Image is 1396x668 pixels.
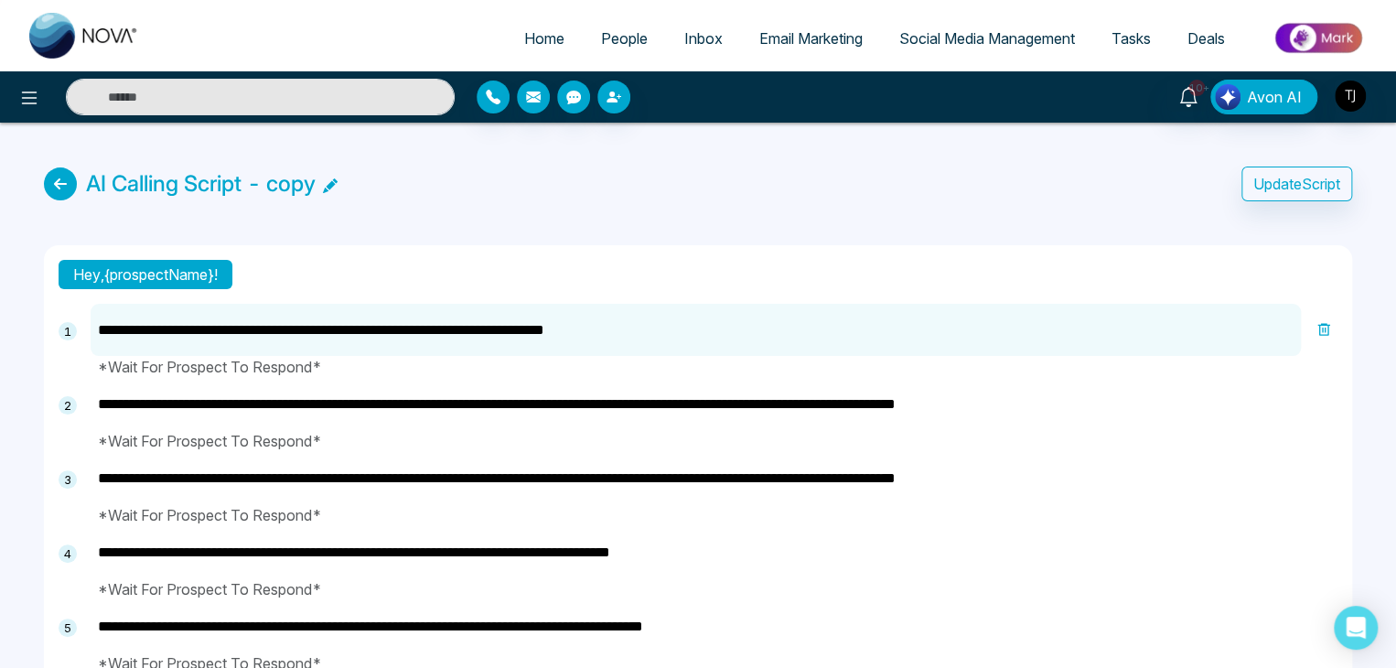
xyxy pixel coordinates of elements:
[1252,17,1385,59] img: Market-place.gif
[91,504,1337,526] p: *Wait For Prospect To Respond*
[59,260,232,289] div: Hey, {prospectName}!
[1241,167,1352,201] button: UpdateScript
[1166,80,1210,112] a: 10+
[29,13,139,59] img: Nova CRM Logo
[91,356,1337,378] p: *Wait For Prospect To Respond*
[1334,606,1378,650] div: Open Intercom Messenger
[506,21,583,56] a: Home
[881,21,1093,56] a: Social Media Management
[1210,80,1317,114] button: Avon AI
[1169,21,1243,56] a: Deals
[1247,86,1302,108] span: Avon AI
[91,578,1337,600] p: *Wait For Prospect To Respond*
[583,21,666,56] a: People
[1187,29,1225,48] span: Deals
[1111,29,1151,48] span: Tasks
[524,29,564,48] span: Home
[759,29,863,48] span: Email Marketing
[86,167,316,200] div: AI Calling Script - copy
[741,21,881,56] a: Email Marketing
[1093,21,1169,56] a: Tasks
[1215,84,1240,110] img: Lead Flow
[1335,81,1366,112] img: User Avatar
[1188,80,1205,96] span: 10+
[666,21,741,56] a: Inbox
[899,29,1075,48] span: Social Media Management
[684,29,723,48] span: Inbox
[91,430,1337,452] p: *Wait For Prospect To Respond*
[601,29,648,48] span: People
